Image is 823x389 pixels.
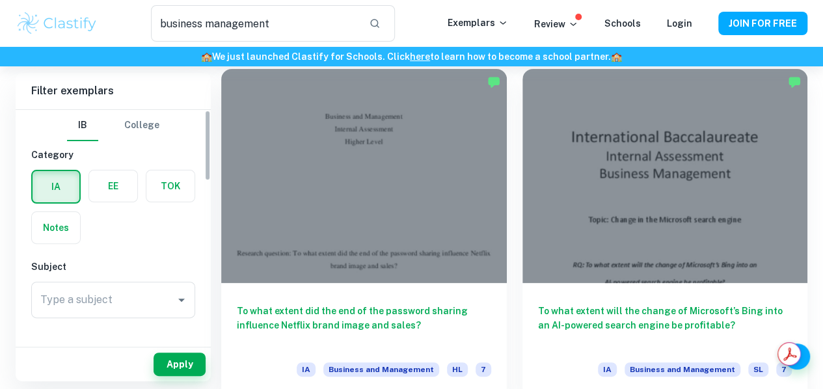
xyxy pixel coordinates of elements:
a: Login [667,18,692,29]
h6: To what extent did the end of the password sharing influence Netflix brand image and sales? [237,304,491,347]
span: 🏫 [611,51,622,62]
span: SL [748,362,768,377]
div: Filter type choice [67,110,159,141]
span: HL [447,362,468,377]
a: here [410,51,430,62]
h6: Subject [31,260,195,274]
h6: To what extent will the change of Microsoft’s Bing into an AI-powered search engine be profitable? [538,304,792,347]
span: 🏫 [201,51,212,62]
span: Business and Management [625,362,740,377]
button: College [124,110,159,141]
span: IA [297,362,316,377]
input: Search for any exemplars... [151,5,359,42]
span: IA [598,362,617,377]
a: Schools [604,18,641,29]
p: Exemplars [448,16,508,30]
img: Marked [487,75,500,88]
h6: Grade [31,339,195,353]
span: 7 [776,362,792,377]
span: Business and Management [323,362,439,377]
button: IB [67,110,98,141]
button: Notes [32,212,80,243]
button: JOIN FOR FREE [718,12,807,35]
button: EE [89,170,137,202]
p: Review [534,17,578,31]
img: Marked [788,75,801,88]
button: TOK [146,170,195,202]
h6: Category [31,148,195,162]
button: Open [172,291,191,309]
span: 7 [476,362,491,377]
button: Apply [154,353,206,376]
img: Clastify logo [16,10,98,36]
h6: We just launched Clastify for Schools. Click to learn how to become a school partner. [3,49,820,64]
h6: Filter exemplars [16,73,211,109]
button: IA [33,171,79,202]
